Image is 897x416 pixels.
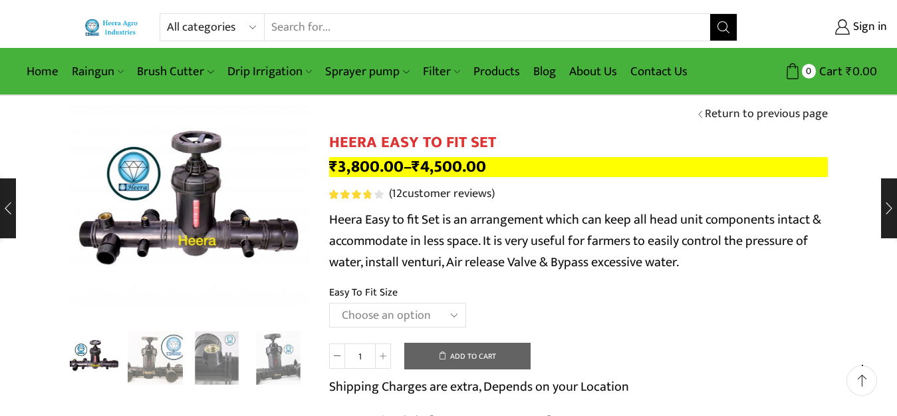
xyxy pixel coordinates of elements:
a: IMG_1483 [251,331,306,387]
bdi: 0.00 [846,61,877,82]
span: Cart [816,63,842,81]
span: ₹ [329,153,338,180]
span: 0 [802,64,816,78]
a: IMG_1482 [190,331,245,387]
input: Product quantity [345,343,375,369]
button: Add to cart [404,343,531,369]
div: Rated 3.83 out of 5 [329,190,383,199]
span: Rated out of 5 based on customer ratings [329,190,370,199]
p: – [329,157,828,177]
a: Brush Cutter [130,56,220,87]
input: Search for... [265,14,710,41]
a: Blog [527,56,563,87]
a: Home [20,56,65,87]
label: Easy To Fit Size [329,285,398,300]
a: About Us [563,56,624,87]
img: Heera Easy To Fit Set [70,85,309,325]
p: Shipping Charges are extra, Depends on your Location [329,376,629,397]
bdi: 4,500.00 [412,153,486,180]
a: Drip Irrigation [221,56,319,87]
span: 12 [329,190,386,199]
a: Return to previous page [705,106,828,123]
span: ₹ [412,153,420,180]
li: 2 / 8 [128,331,183,385]
a: Sprayer pump [319,56,416,87]
img: Heera Easy To Fit Set [66,329,122,385]
li: 3 / 8 [190,331,245,385]
a: IMG_1477 [128,331,183,387]
span: 12 [392,184,402,204]
li: 1 / 8 [66,331,122,385]
a: Raingun [65,56,130,87]
span: Sign in [850,19,887,36]
li: 4 / 8 [251,331,306,385]
a: (12customer reviews) [389,186,495,203]
a: Contact Us [624,56,694,87]
a: 0 Cart ₹0.00 [751,59,877,84]
h1: HEERA EASY TO FIT SET [329,133,828,152]
span: ₹ [846,61,852,82]
p: Heera Easy to fit Set is an arrangement which can keep all head unit components intact & accommod... [329,209,828,273]
a: Sign in [757,15,887,39]
bdi: 3,800.00 [329,153,404,180]
a: Filter [416,56,467,87]
a: Products [467,56,527,87]
div: 1 / 8 [70,85,309,325]
button: Search button [710,14,737,41]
